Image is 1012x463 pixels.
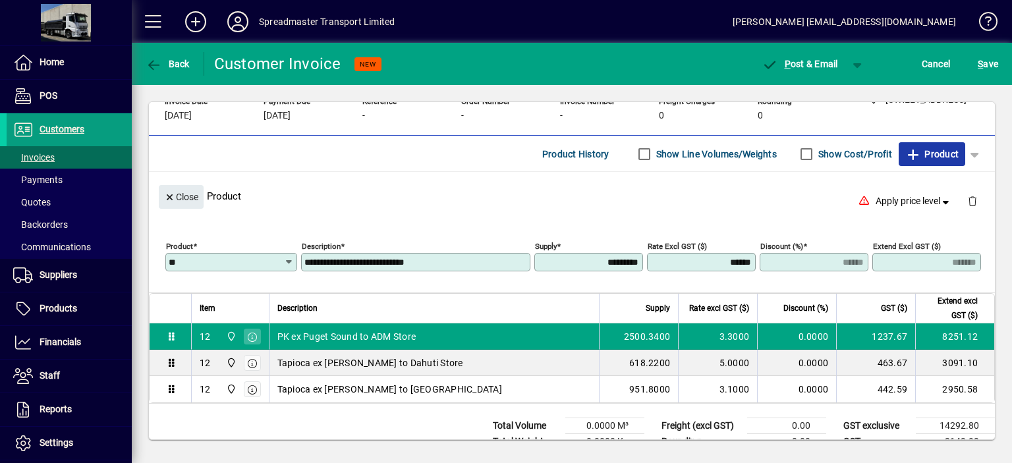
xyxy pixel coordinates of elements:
div: 3.1000 [687,383,749,396]
a: Reports [7,393,132,426]
td: 0.0000 [757,323,836,350]
span: P [785,59,791,69]
td: 1237.67 [836,323,915,350]
span: NEW [360,60,376,68]
span: 951.8000 [629,383,670,396]
span: Reports [40,404,72,414]
button: Cancel [918,52,954,76]
span: Staff [40,370,60,381]
td: 0.0000 [757,350,836,376]
app-page-header-button: Delete [957,195,988,207]
span: - [362,111,365,121]
span: ost & Email [762,59,838,69]
span: Suppliers [40,269,77,280]
button: Product [899,142,965,166]
span: Apply price level [876,194,952,208]
label: Show Cost/Profit [816,148,892,161]
span: Invoices [13,152,55,163]
div: Product [149,172,995,220]
td: 442.59 [836,376,915,402]
span: PK ex Puget Sound to ADM Store [277,330,416,343]
td: 0.0000 M³ [565,418,644,434]
span: Product History [542,144,609,165]
span: [DATE] [165,111,192,121]
a: Backorders [7,213,132,236]
td: 8251.12 [915,323,994,350]
span: [DATE] [264,111,291,121]
a: Financials [7,326,132,359]
mat-label: Rate excl GST ($) [648,242,707,251]
span: Rate excl GST ($) [689,301,749,315]
span: Quotes [13,197,51,207]
span: Product [905,144,959,165]
span: Discount (%) [783,301,828,315]
td: 2950.58 [915,376,994,402]
span: Backorders [13,219,68,230]
span: 0 [659,111,664,121]
a: Quotes [7,191,132,213]
span: Products [40,303,77,313]
span: - [560,111,563,121]
a: Payments [7,169,132,191]
span: ave [978,53,998,74]
td: GST exclusive [837,418,916,434]
td: 0.0000 [757,376,836,402]
button: Profile [217,10,259,34]
span: Home [40,57,64,67]
mat-label: Supply [535,242,557,251]
a: POS [7,80,132,113]
button: Apply price level [870,190,957,213]
label: Show Line Volumes/Weights [654,148,777,161]
span: Settings [40,437,73,448]
button: Close [159,185,204,209]
mat-label: Extend excl GST ($) [873,242,941,251]
span: 965 State Highway 2 [223,356,238,370]
span: Customers [40,124,84,134]
mat-label: Product [166,242,193,251]
div: 12 [200,383,211,396]
div: 3.3000 [687,330,749,343]
td: GST [837,434,916,450]
a: Home [7,46,132,79]
td: 14292.80 [916,418,995,434]
span: Communications [13,242,91,252]
a: Settings [7,427,132,460]
button: Delete [957,185,988,217]
span: POS [40,90,57,101]
span: 618.2200 [629,356,670,369]
span: Description [277,301,318,315]
div: Spreadmaster Transport Limited [259,11,395,32]
button: Back [142,52,193,76]
span: 0 [758,111,763,121]
span: 965 State Highway 2 [223,329,238,344]
td: 0.00 [747,418,826,434]
td: 3091.10 [915,350,994,376]
button: Product History [537,142,615,166]
td: 0.00 [747,434,826,450]
app-page-header-button: Close [155,190,207,202]
mat-label: Description [302,242,341,251]
span: Payments [13,175,63,185]
button: Save [974,52,1001,76]
span: Cancel [922,53,951,74]
a: Knowledge Base [969,3,996,45]
span: Close [164,186,198,208]
span: Supply [646,301,670,315]
button: Add [175,10,217,34]
a: Invoices [7,146,132,169]
td: 463.67 [836,350,915,376]
span: 965 State Highway 2 [223,382,238,396]
span: 2500.3400 [624,330,670,343]
span: Tapioca ex [PERSON_NAME] to [GEOGRAPHIC_DATA] [277,383,502,396]
span: Extend excl GST ($) [924,294,978,323]
span: - [461,111,464,121]
a: Products [7,292,132,325]
span: S [978,59,983,69]
span: Financials [40,337,81,347]
app-page-header-button: Back [132,52,204,76]
td: Freight (excl GST) [655,418,747,434]
td: Total Weight [486,434,565,450]
a: Suppliers [7,259,132,292]
mat-label: Discount (%) [760,242,803,251]
td: 0.0000 Kg [565,434,644,450]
